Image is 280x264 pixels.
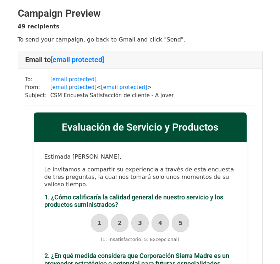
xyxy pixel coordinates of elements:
[111,214,128,232] a: 2
[44,121,236,133] h1: Evaluación de Servicio y Productos
[44,193,236,209] h3: 1. ¿Cómo calificaría la calidad general de nuestro servicio y los productos suministrados?
[50,92,174,100] td: CSM Encuesta Satisfacción de cliente - A jover
[51,55,104,64] a: [email protected]
[131,214,149,232] a: 3
[44,153,236,160] p: Estimada [PERSON_NAME],
[50,76,97,83] a: [email protected]
[152,214,169,232] a: 4
[18,7,263,20] h2: Campaign Preview
[172,214,189,232] a: 5
[18,23,60,30] strong: 49 recipients
[91,214,108,232] a: 1
[44,236,236,243] p: (1: Insatisfactorio, 5: Excepcional)
[25,92,50,100] td: Subject:
[25,76,50,84] td: To:
[44,166,236,188] p: Le invitamos a compartir su experiencia a través de esta encuesta de tres preguntas, la cual nos ...
[50,83,174,92] td: < >
[101,84,147,90] a: [email protected]
[25,55,255,64] h4: Email to
[25,83,50,92] td: From:
[50,84,97,90] a: [email protected]
[18,36,263,43] p: To send your campaign, go back to Gmail and click "Send".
